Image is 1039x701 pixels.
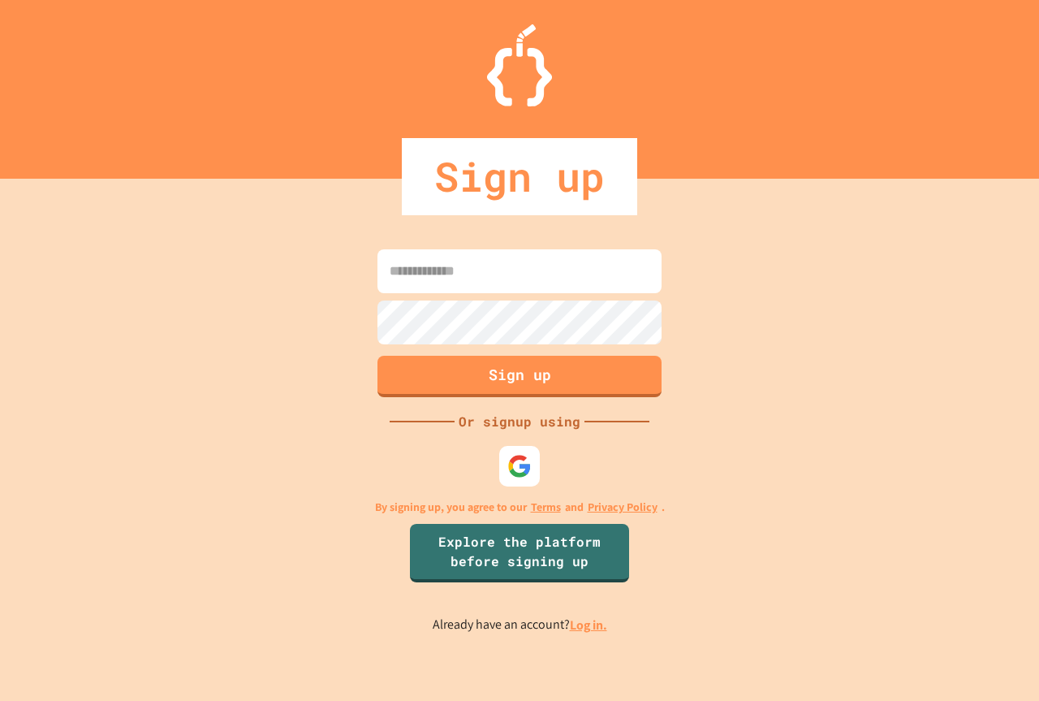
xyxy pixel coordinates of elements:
div: Sign up [402,138,637,215]
img: Logo.svg [487,24,552,106]
p: By signing up, you agree to our and . [375,499,665,516]
img: google-icon.svg [507,454,532,478]
a: Log in. [570,617,607,634]
button: Sign up [377,356,662,397]
a: Explore the platform before signing up [410,524,629,582]
a: Privacy Policy [588,499,657,516]
div: Or signup using [455,412,584,431]
a: Terms [531,499,561,516]
p: Already have an account? [433,615,607,635]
